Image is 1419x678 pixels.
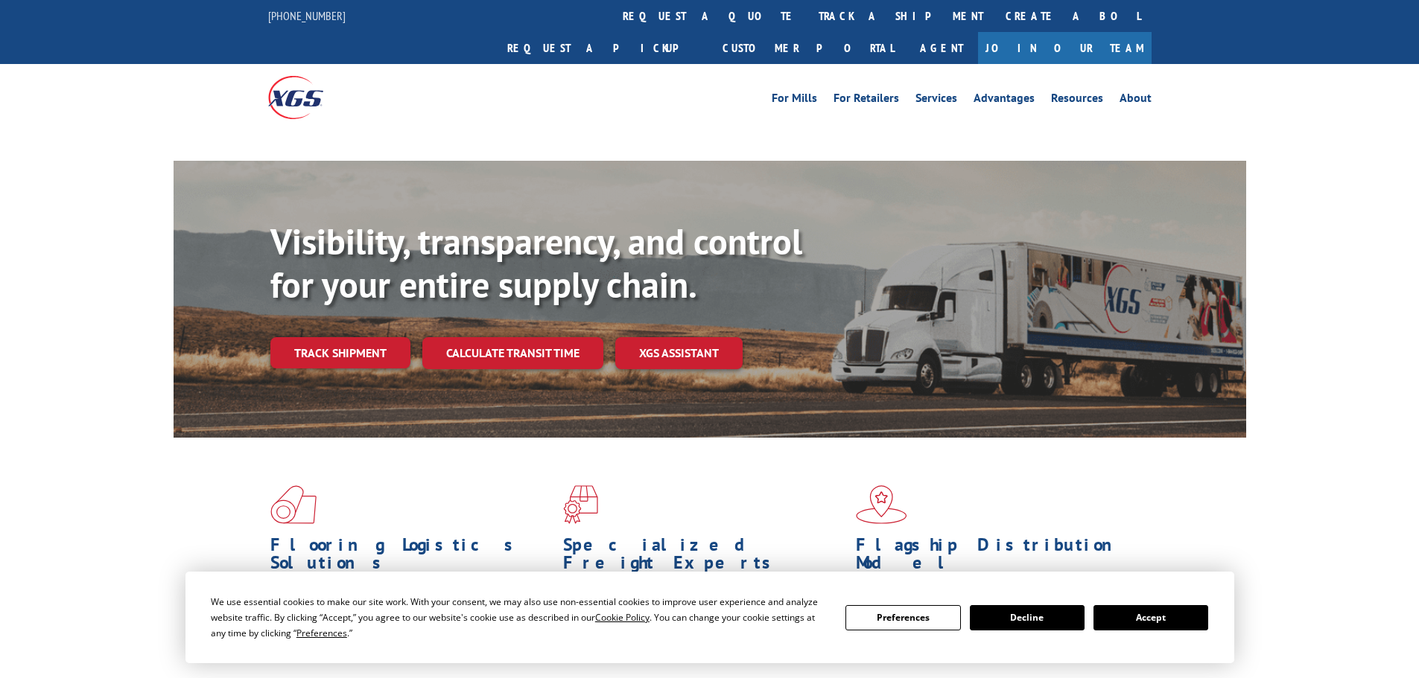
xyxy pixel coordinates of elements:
[1051,92,1103,109] a: Resources
[834,92,899,109] a: For Retailers
[772,92,817,109] a: For Mills
[270,337,410,368] a: Track shipment
[563,536,845,579] h1: Specialized Freight Experts
[711,32,905,64] a: Customer Portal
[845,605,960,630] button: Preferences
[296,627,347,639] span: Preferences
[974,92,1035,109] a: Advantages
[970,605,1085,630] button: Decline
[268,8,346,23] a: [PHONE_NUMBER]
[185,572,1234,663] div: Cookie Consent Prompt
[211,594,828,641] div: We use essential cookies to make our site work. With your consent, we may also use non-essential ...
[905,32,978,64] a: Agent
[563,485,598,524] img: xgs-icon-focused-on-flooring-red
[1120,92,1152,109] a: About
[615,337,743,369] a: XGS ASSISTANT
[978,32,1152,64] a: Join Our Team
[270,536,552,579] h1: Flooring Logistics Solutions
[915,92,957,109] a: Services
[270,485,317,524] img: xgs-icon-total-supply-chain-intelligence-red
[856,485,907,524] img: xgs-icon-flagship-distribution-model-red
[270,218,802,307] b: Visibility, transparency, and control for your entire supply chain.
[856,536,1137,579] h1: Flagship Distribution Model
[1093,605,1208,630] button: Accept
[595,611,650,624] span: Cookie Policy
[422,337,603,369] a: Calculate transit time
[496,32,711,64] a: Request a pickup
